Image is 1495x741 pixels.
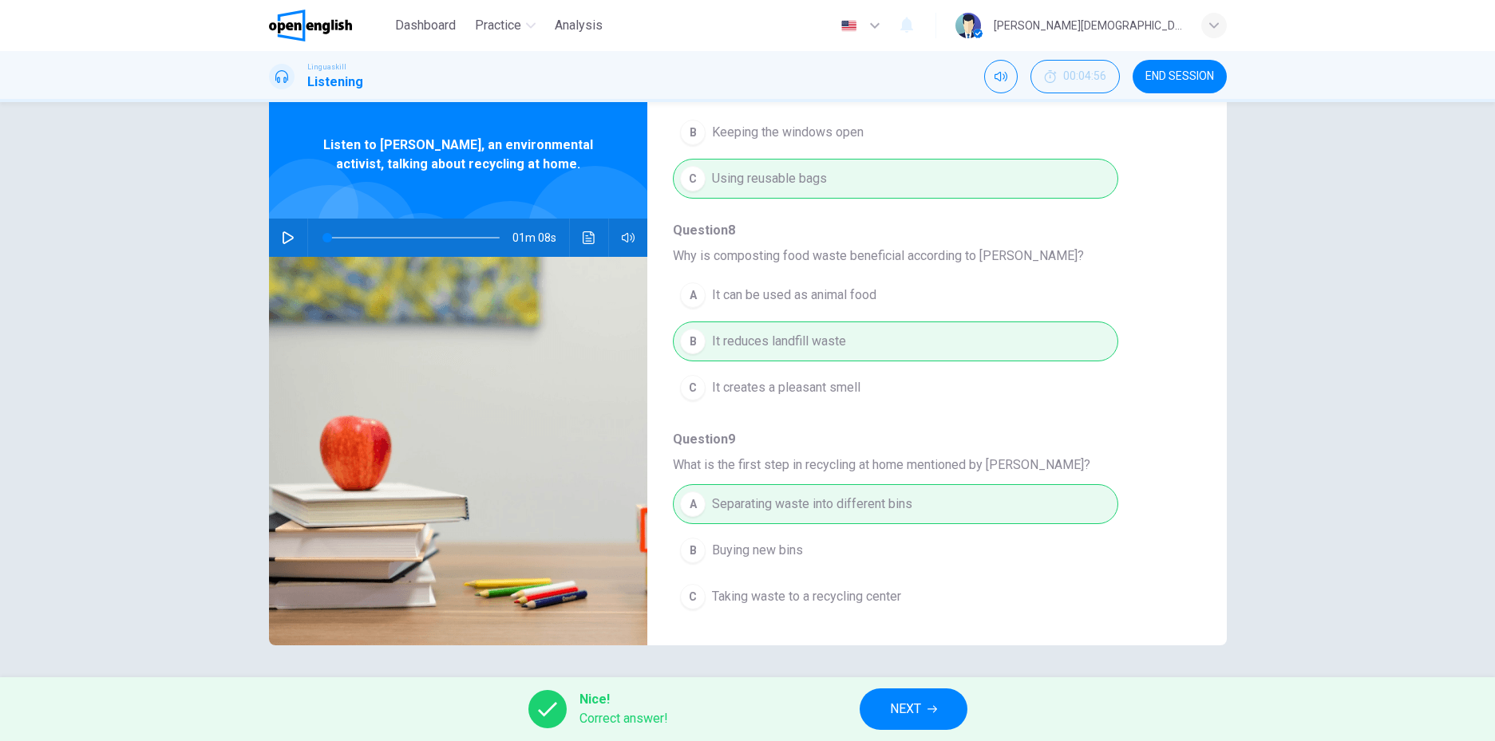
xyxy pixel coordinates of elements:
div: Hide [1030,60,1120,93]
h1: Listening [307,73,363,92]
span: Dashboard [395,16,456,35]
span: Question 8 [673,221,1175,240]
span: What is the first step in recycling at home mentioned by [PERSON_NAME]? [673,455,1175,475]
a: OpenEnglish logo [269,10,390,41]
span: Analysis [555,16,603,35]
img: Listen to Emily, an environmental activist, talking about recycling at home. [269,257,648,645]
img: Profile picture [955,13,981,38]
button: END SESSION [1133,60,1227,93]
span: Nice! [579,690,668,709]
span: 01m 08s [512,219,569,257]
button: Analysis [548,11,609,40]
button: Practice [469,11,542,40]
button: 00:04:56 [1030,60,1120,93]
span: Linguaskill [307,61,346,73]
img: en [839,20,859,32]
button: Dashboard [389,11,462,40]
span: NEXT [890,698,921,720]
button: NEXT [860,688,967,730]
span: Question 9 [673,430,1175,449]
span: Practice [475,16,521,35]
span: Why is composting food waste beneficial according to [PERSON_NAME]? [673,246,1175,266]
span: END SESSION [1145,70,1214,83]
div: [PERSON_NAME][DEMOGRAPHIC_DATA] L. [994,16,1182,35]
button: Click to see the audio transcription [576,219,602,257]
span: Listen to [PERSON_NAME], an environmental activist, talking about recycling at home. [321,136,596,174]
img: OpenEnglish logo [269,10,353,41]
span: 00:04:56 [1063,70,1106,83]
span: Correct answer! [579,709,668,728]
div: Mute [984,60,1018,93]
